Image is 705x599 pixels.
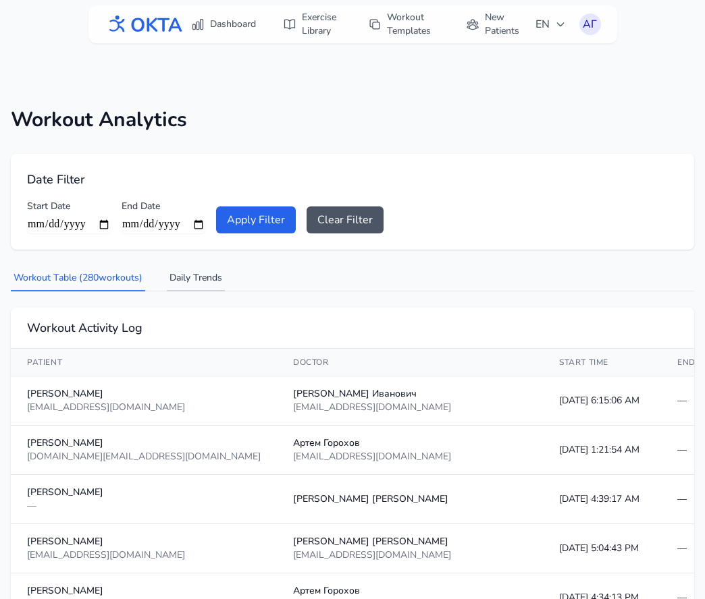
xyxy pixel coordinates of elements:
h2: Workout Activity Log [27,318,678,337]
a: New Patients [458,5,527,43]
div: Артем Горохов [293,584,527,598]
div: [PERSON_NAME] [27,436,261,450]
div: Артем Горохов [293,436,527,450]
a: Exercise Library [275,5,349,43]
h1: Workout Analytics [11,108,694,132]
div: [PERSON_NAME] [27,486,261,499]
label: End Date [122,200,205,213]
button: EN [527,11,574,38]
div: [EMAIL_ADDRESS][DOMAIN_NAME] [293,548,527,562]
div: [EMAIL_ADDRESS][DOMAIN_NAME] [293,450,527,463]
h2: Date Filter [27,170,678,189]
button: Apply Filter [216,206,296,233]
div: [EMAIL_ADDRESS][DOMAIN_NAME] [27,548,261,562]
th: Patient [11,349,277,376]
a: Workout Templates [360,5,446,43]
td: [DATE] 4:39:17 AM [543,475,661,524]
th: Doctor [277,349,543,376]
div: [EMAIL_ADDRESS][DOMAIN_NAME] [293,401,527,414]
th: Start Time [543,349,661,376]
div: [PERSON_NAME] [PERSON_NAME] [293,535,527,548]
a: Dashboard [183,12,264,36]
td: [DATE] 6:15:06 AM [543,376,661,426]
div: [PERSON_NAME] [27,535,261,548]
div: [EMAIL_ADDRESS][DOMAIN_NAME] [27,401,261,414]
div: [PERSON_NAME] Иванович [293,387,527,401]
button: Daily Trends [167,266,225,291]
div: [PERSON_NAME] [27,387,261,401]
div: [PERSON_NAME] [PERSON_NAME] [293,492,527,506]
label: Start Date [27,200,111,213]
td: [DATE] 5:04:43 PM [543,524,661,573]
button: Clear Filter [307,206,384,233]
td: [DATE] 1:21:54 AM [543,426,661,475]
div: [PERSON_NAME] [27,584,261,598]
span: EN [536,16,566,32]
div: — [27,499,261,513]
button: Workout Table (280workouts) [11,266,145,291]
div: [DOMAIN_NAME][EMAIL_ADDRESS][DOMAIN_NAME] [27,450,261,463]
img: OKTA logo [105,10,183,38]
button: АГ [579,13,601,35]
